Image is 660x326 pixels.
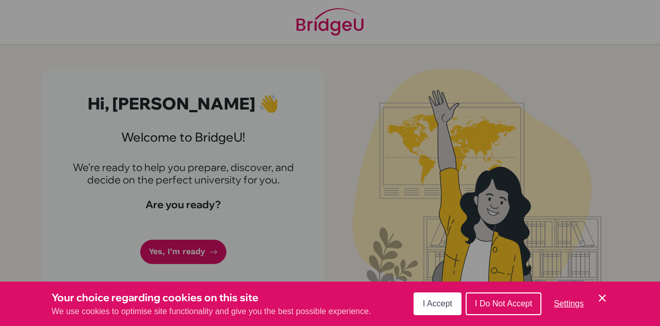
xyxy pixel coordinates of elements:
[475,299,532,308] span: I Do Not Accept
[546,293,592,314] button: Settings
[52,290,371,305] h3: Your choice regarding cookies on this site
[466,292,541,315] button: I Do Not Accept
[596,292,608,304] button: Save and close
[414,292,461,315] button: I Accept
[52,305,371,318] p: We use cookies to optimise site functionality and give you the best possible experience.
[554,299,584,308] span: Settings
[423,299,452,308] span: I Accept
